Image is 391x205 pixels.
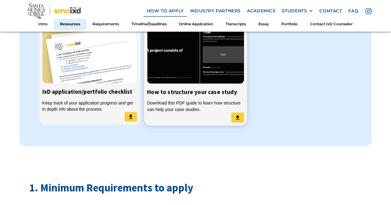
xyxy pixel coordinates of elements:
[316,6,345,17] a: contact
[147,100,244,113] div: Download this PDF guide to learn how structure can help your case studies.
[54,19,86,30] a: Resources
[144,23,247,126] a: How to structure your case studyDownload this PDF guide to learn how structure can help your case...
[304,19,359,30] a: Contact IxD Counselor
[187,6,244,17] a: industry partners
[282,9,307,14] div: STUDENTS
[86,19,125,30] a: Requirements
[143,6,187,17] a: how to apply
[219,19,252,30] a: Transcripts
[42,100,137,112] div: Keep track of your application progress and get in depth info about the process.
[29,180,362,195] h2: 1. Minimum Requirements to apply
[365,8,372,14] img: icon - instagram
[147,87,244,97] h5: How to structure your case study
[244,6,278,17] a: Academics
[42,86,137,96] h5: IxD application/portfolio checklist
[275,19,304,30] a: Portfolio
[345,6,361,17] a: faq
[28,3,81,19] img: Santa Monica College - SMC IxD logo
[39,24,140,125] a: IxD application/portfolio checklistKeep track of your application progress and get in depth info ...
[252,19,275,30] a: Essay
[32,19,54,30] a: Intro
[173,19,219,30] a: Online Application
[125,19,173,30] a: Timeline/Deadlines
[282,9,313,14] div: STUDENTS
